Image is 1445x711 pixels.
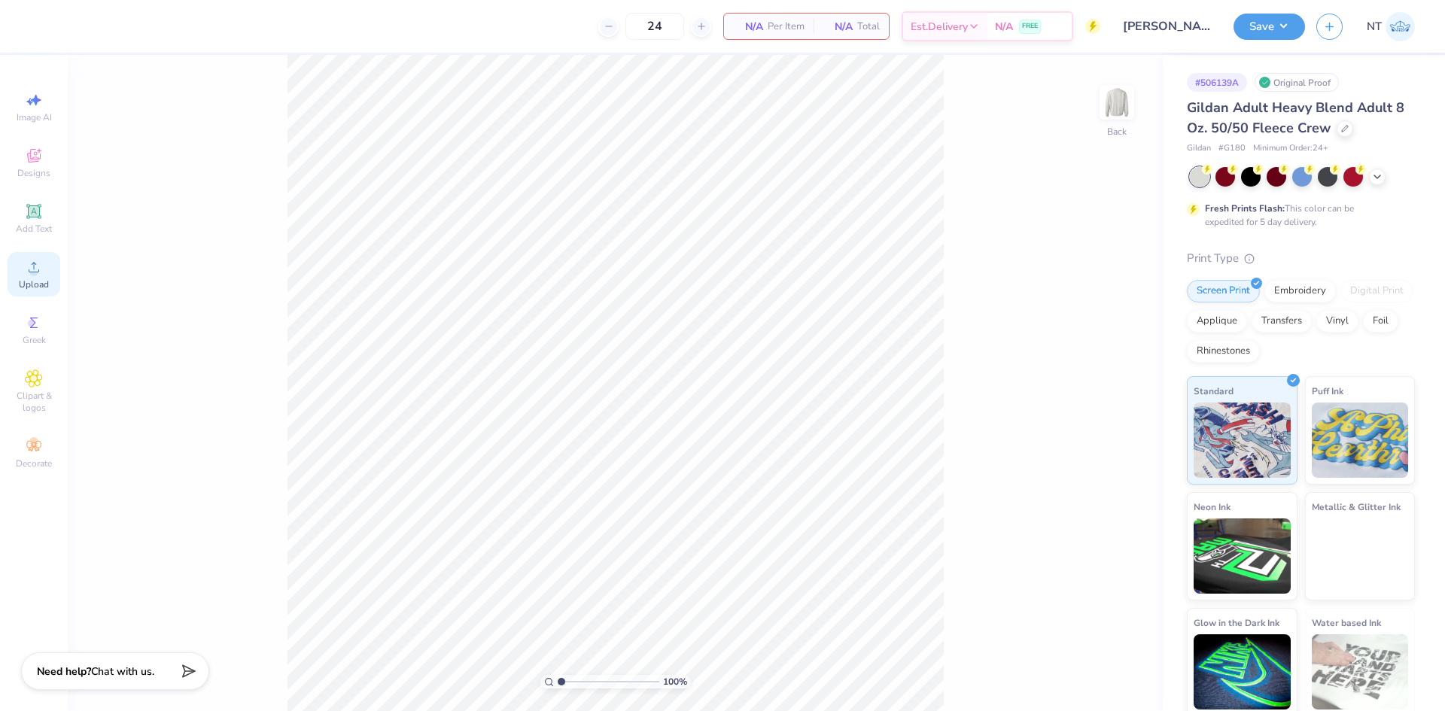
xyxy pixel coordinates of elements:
div: This color can be expedited for 5 day delivery. [1205,202,1390,229]
span: Add Text [16,223,52,235]
img: Glow in the Dark Ink [1194,634,1291,709]
img: Standard [1194,403,1291,478]
span: Upload [19,278,49,290]
span: Total [857,19,880,35]
input: – – [625,13,684,40]
img: Water based Ink [1312,634,1409,709]
div: Screen Print [1187,280,1260,302]
img: Puff Ink [1312,403,1409,478]
div: Applique [1187,310,1247,333]
span: Per Item [768,19,805,35]
input: Untitled Design [1112,11,1222,41]
span: N/A [733,19,763,35]
span: Metallic & Glitter Ink [1312,499,1401,515]
img: Back [1102,87,1132,117]
span: FREE [1022,21,1038,32]
img: Neon Ink [1194,518,1291,594]
div: Embroidery [1264,280,1336,302]
span: Neon Ink [1194,499,1231,515]
div: Digital Print [1340,280,1413,302]
img: Nestor Talens [1386,12,1415,41]
span: Clipart & logos [8,390,60,414]
div: Transfers [1252,310,1312,333]
span: Minimum Order: 24 + [1253,142,1328,155]
div: Rhinestones [1187,340,1260,363]
span: Designs [17,167,50,179]
div: Original Proof [1255,73,1339,92]
span: Est. Delivery [911,19,968,35]
span: Glow in the Dark Ink [1194,615,1279,630]
span: Water based Ink [1312,615,1381,630]
span: Image AI [17,111,52,123]
span: N/A [995,19,1013,35]
span: Gildan [1187,142,1211,155]
span: Gildan Adult Heavy Blend Adult 8 Oz. 50/50 Fleece Crew [1187,99,1404,137]
span: # G180 [1218,142,1246,155]
span: 100 % [663,675,687,688]
img: Metallic & Glitter Ink [1312,518,1409,594]
span: Decorate [16,457,52,469]
div: Back [1107,125,1127,138]
div: Foil [1363,310,1398,333]
span: NT [1367,18,1382,35]
span: N/A [823,19,853,35]
span: Greek [23,334,46,346]
span: Chat with us. [91,664,154,679]
div: # 506139A [1187,73,1247,92]
div: Print Type [1187,250,1415,267]
strong: Fresh Prints Flash: [1205,202,1285,214]
a: NT [1367,12,1415,41]
div: Vinyl [1316,310,1358,333]
button: Save [1234,14,1305,40]
span: Puff Ink [1312,383,1343,399]
span: Standard [1194,383,1234,399]
strong: Need help? [37,664,91,679]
